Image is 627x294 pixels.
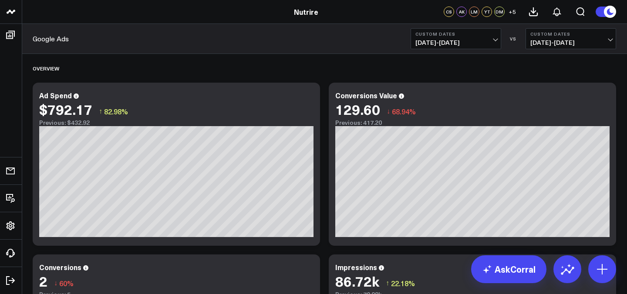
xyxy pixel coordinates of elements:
span: + 5 [509,9,516,15]
div: VS [506,36,521,41]
a: Nutrire [294,7,318,17]
button: Custom Dates[DATE]-[DATE] [526,28,616,49]
div: CS [444,7,454,17]
div: 86.72k [335,273,379,289]
span: 22.18% [391,278,415,288]
a: Log Out [3,273,19,288]
div: Conversions Value [335,90,397,100]
span: ↓ [54,277,57,289]
div: 129.60 [335,101,380,117]
div: $792.17 [39,101,92,117]
div: DM [494,7,505,17]
span: [DATE] - [DATE] [415,39,496,46]
div: LM [469,7,479,17]
button: +5 [507,7,517,17]
div: Impressions [335,262,377,272]
div: Overview [33,58,59,78]
div: Ad Spend [39,90,72,100]
span: ↓ [387,106,390,117]
button: Custom Dates[DATE]-[DATE] [411,28,501,49]
b: Custom Dates [530,31,611,37]
div: 2 [39,273,47,289]
a: Google Ads [33,34,69,43]
span: 82.98% [104,107,128,116]
div: YT [482,7,492,17]
div: Previous: $432.92 [39,119,313,126]
span: ↑ [99,106,102,117]
span: ↑ [386,277,389,289]
div: AK [456,7,467,17]
span: [DATE] - [DATE] [530,39,611,46]
span: 60% [59,278,74,288]
div: Conversions [39,262,81,272]
b: Custom Dates [415,31,496,37]
div: Previous: 417.20 [335,119,610,126]
span: 68.94% [392,107,416,116]
a: AskCorral [471,255,546,283]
